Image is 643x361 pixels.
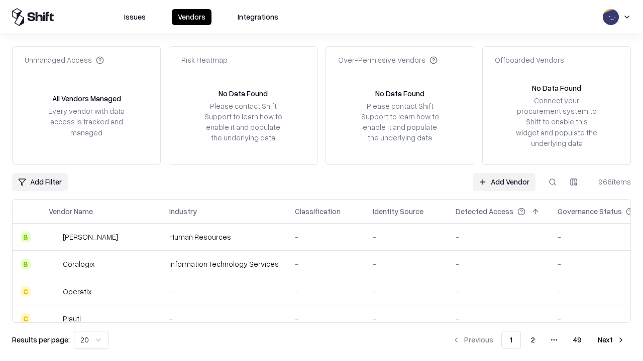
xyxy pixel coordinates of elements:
div: Coralogix [63,259,94,269]
div: Detected Access [456,206,513,217]
button: Vendors [172,9,211,25]
div: - [456,286,542,297]
div: Risk Heatmap [181,55,228,65]
div: No Data Found [532,83,581,93]
div: Governance Status [558,206,622,217]
div: - [373,313,440,324]
div: Identity Source [373,206,423,217]
div: Please contact Shift Support to learn how to enable it and populate the underlying data [358,101,442,143]
div: Over-Permissive Vendors [338,55,438,65]
button: Issues [118,9,152,25]
div: - [456,232,542,242]
div: - [169,286,279,297]
div: Industry [169,206,197,217]
div: No Data Found [375,88,424,99]
div: - [373,259,440,269]
div: C [21,313,31,323]
div: B [21,259,31,269]
div: Offboarded Vendors [495,55,564,65]
div: C [21,286,31,296]
div: All Vendors Managed [52,93,121,104]
nav: pagination [446,331,631,349]
div: Connect your procurement system to Shift to enable this widget and populate the underlying data [515,95,598,148]
div: Human Resources [169,232,279,242]
div: - [456,313,542,324]
div: - [295,313,357,324]
img: Coralogix [49,259,59,269]
div: - [456,259,542,269]
div: - [295,259,357,269]
div: Plauti [63,313,81,324]
button: Next [592,331,631,349]
button: 2 [523,331,543,349]
div: Classification [295,206,341,217]
img: Plauti [49,313,59,323]
div: Vendor Name [49,206,93,217]
img: Deel [49,232,59,242]
img: Operatix [49,286,59,296]
div: - [295,232,357,242]
div: Information Technology Services [169,259,279,269]
div: No Data Found [219,88,268,99]
button: Add Filter [12,173,68,191]
button: Integrations [232,9,284,25]
button: 49 [565,331,590,349]
div: 966 items [591,176,631,187]
button: 1 [501,331,521,349]
div: [PERSON_NAME] [63,232,118,242]
div: - [169,313,279,324]
div: - [295,286,357,297]
div: Every vendor with data access is tracked and managed [45,106,128,137]
a: Add Vendor [473,173,535,191]
div: - [373,232,440,242]
div: B [21,232,31,242]
div: - [373,286,440,297]
p: Results per page: [12,334,70,345]
div: Unmanaged Access [25,55,104,65]
div: Operatix [63,286,91,297]
div: Please contact Shift Support to learn how to enable it and populate the underlying data [201,101,285,143]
